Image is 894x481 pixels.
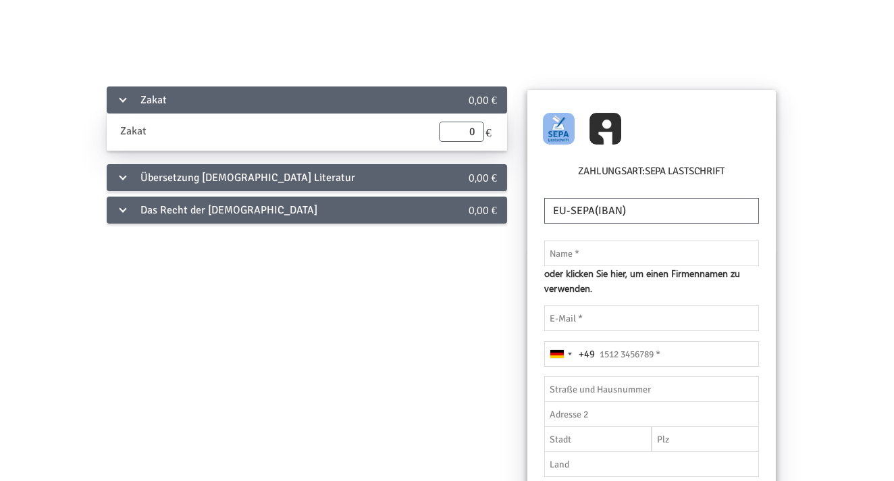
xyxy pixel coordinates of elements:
[543,113,575,145] img: GOCARDLESS
[484,122,493,142] span: €
[544,376,759,402] input: Straße und Hausnummer
[469,203,497,217] span: 0,00 €
[544,240,759,266] input: Name *
[469,170,497,184] span: 0,00 €
[545,342,595,366] button: Selected country
[469,93,497,107] span: 0,00 €
[652,426,759,452] input: Plz
[544,266,759,295] span: oder klicken Sie hier, um einen Firmennamen zu verwenden.
[544,401,759,427] input: Adresse 2
[110,123,323,140] div: Zakat
[541,163,762,184] h6: Zahlungsart:
[544,426,652,452] input: Stadt
[579,347,595,362] div: +49
[589,113,621,145] img: GC_InstantBankPay
[107,164,420,191] div: Übersetzung [DEMOGRAPHIC_DATA] Literatur
[107,197,420,224] div: Das Recht der [DEMOGRAPHIC_DATA]
[544,305,759,331] input: E-Mail *
[544,451,759,477] input: Land
[544,341,759,367] input: 1512 3456789 *
[107,86,420,113] div: Zakat
[645,163,725,179] label: SEPA Lastschrift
